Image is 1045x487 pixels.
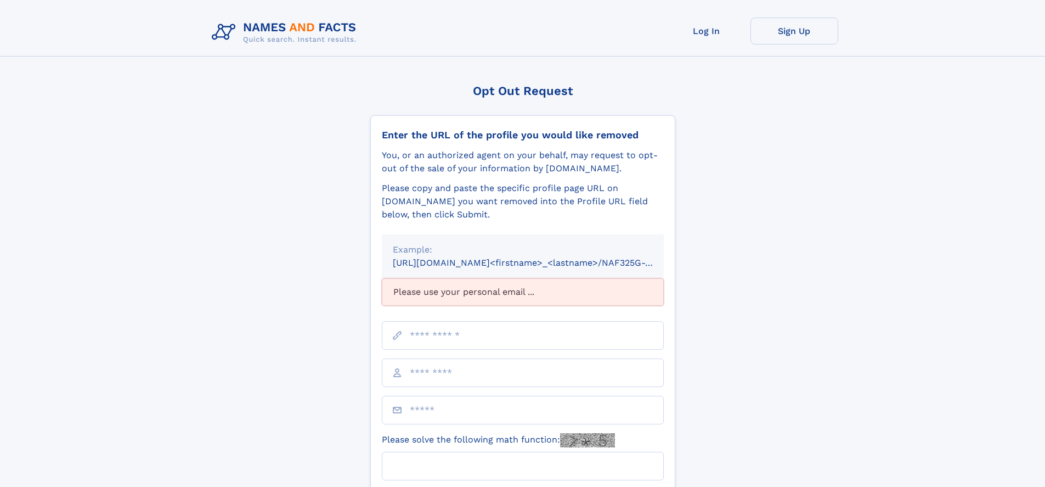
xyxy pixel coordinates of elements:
div: Please use your personal email ... [382,278,664,306]
div: Example: [393,243,653,256]
small: [URL][DOMAIN_NAME]<firstname>_<lastname>/NAF325G-xxxxxxxx [393,258,685,268]
div: You, or an authorized agent on your behalf, may request to opt-out of the sale of your informatio... [382,149,664,175]
label: Please solve the following math function: [382,433,615,447]
img: Logo Names and Facts [207,18,365,47]
a: Sign Up [750,18,838,44]
div: Please copy and paste the specific profile page URL on [DOMAIN_NAME] you want removed into the Pr... [382,182,664,221]
div: Opt Out Request [370,84,675,98]
div: Enter the URL of the profile you would like removed [382,129,664,141]
a: Log In [663,18,750,44]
